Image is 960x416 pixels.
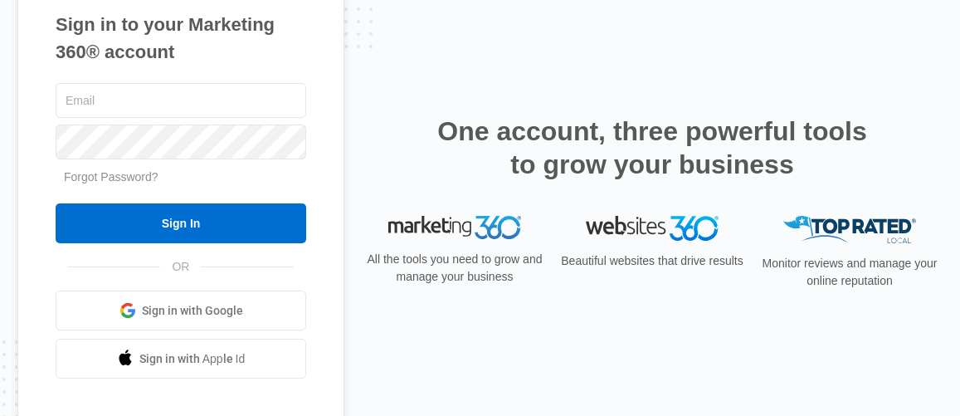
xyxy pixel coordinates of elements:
[432,115,872,181] h2: One account, three powerful tools to grow your business
[757,255,943,290] p: Monitor reviews and manage your online reputation
[56,11,306,66] h1: Sign in to your Marketing 360® account
[56,203,306,243] input: Sign In
[56,339,306,379] a: Sign in with Apple Id
[586,216,719,240] img: Websites 360
[139,350,246,368] span: Sign in with Apple Id
[559,252,745,270] p: Beautiful websites that drive results
[160,258,201,276] span: OR
[64,170,158,184] a: Forgot Password?
[388,216,521,239] img: Marketing 360
[362,251,548,286] p: All the tools you need to grow and manage your business
[56,291,306,330] a: Sign in with Google
[783,216,916,243] img: Top Rated Local
[56,83,306,118] input: Email
[142,302,243,320] span: Sign in with Google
